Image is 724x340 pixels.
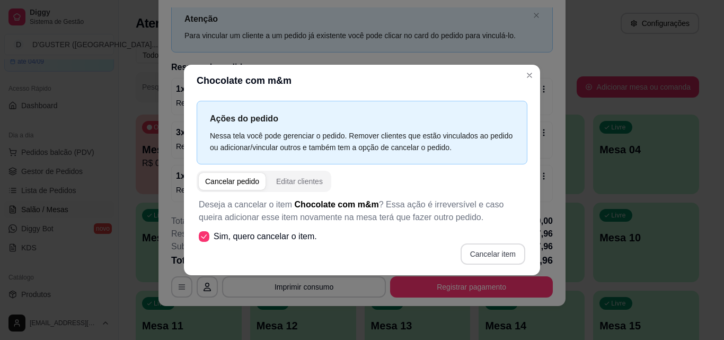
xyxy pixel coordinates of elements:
div: Nessa tela você pode gerenciar o pedido. Remover clientes que estão vinculados ao pedido ou adici... [210,130,514,153]
span: Chocolate com m&m [295,200,379,209]
header: Chocolate com m&m [184,65,540,97]
button: Cancelar item [461,243,525,265]
div: Cancelar pedido [205,176,259,187]
span: Sim, quero cancelar o item. [214,230,317,243]
p: Ações do pedido [210,112,514,125]
p: Deseja a cancelar o item ? Essa ação é irreversível e caso queira adicionar esse item novamente n... [199,198,525,224]
button: Close [521,67,538,84]
div: Editar clientes [276,176,323,187]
